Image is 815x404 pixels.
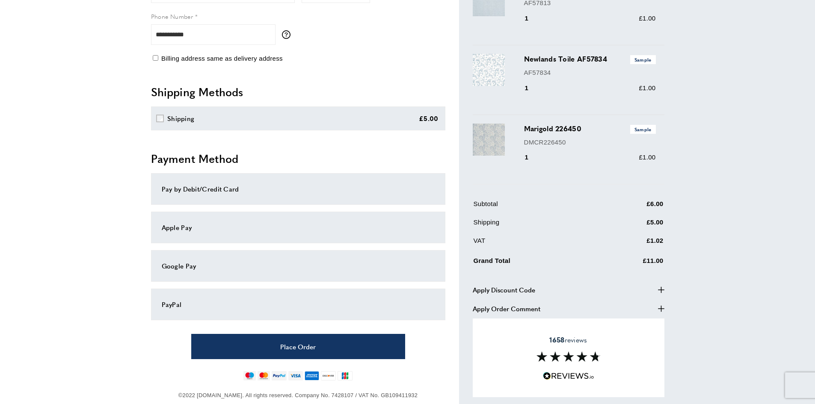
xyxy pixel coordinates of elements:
[524,68,656,78] p: AF57834
[524,54,656,64] h3: Newlands Toile AF57834
[473,124,505,156] img: Marigold 226450
[524,137,656,147] p: DMCR226450
[474,254,596,272] td: Grand Total
[524,124,656,134] h3: Marigold 226450
[536,351,601,362] img: Reviews section
[473,54,505,86] img: Newlands Toile AF57834
[161,55,283,62] span: Billing address same as delivery address
[162,299,435,310] div: PayPal
[549,335,564,345] strong: 1658
[596,217,663,234] td: £5.00
[474,236,596,252] td: VAT
[191,334,405,359] button: Place Order
[151,12,193,21] span: Phone Number
[151,84,445,100] h2: Shipping Methods
[473,304,540,314] span: Apply Order Comment
[549,336,587,344] span: reviews
[272,371,287,380] img: paypal
[474,199,596,215] td: Subtotal
[639,15,655,22] span: £1.00
[596,254,663,272] td: £11.00
[524,152,541,162] div: 1
[321,371,336,380] img: discover
[524,13,541,24] div: 1
[639,153,655,161] span: £1.00
[596,236,663,252] td: £1.02
[338,371,353,380] img: jcb
[162,222,435,233] div: Apple Pay
[639,84,655,91] span: £1.00
[419,113,439,124] div: £5.00
[305,371,320,380] img: american-express
[243,371,256,380] img: maestro
[474,217,596,234] td: Shipping
[288,371,302,380] img: visa
[167,113,194,124] div: Shipping
[596,199,663,215] td: £6.00
[524,83,541,93] div: 1
[543,372,594,380] img: Reviews.io 5 stars
[153,55,158,61] input: Billing address same as delivery address
[630,55,656,64] span: Sample
[151,151,445,166] h2: Payment Method
[473,285,535,295] span: Apply Discount Code
[178,392,418,398] span: ©2022 [DOMAIN_NAME]. All rights reserved. Company No. 7428107 / VAT No. GB109411932
[162,184,435,194] div: Pay by Debit/Credit Card
[282,30,295,39] button: More information
[258,371,270,380] img: mastercard
[630,125,656,134] span: Sample
[162,261,435,271] div: Google Pay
